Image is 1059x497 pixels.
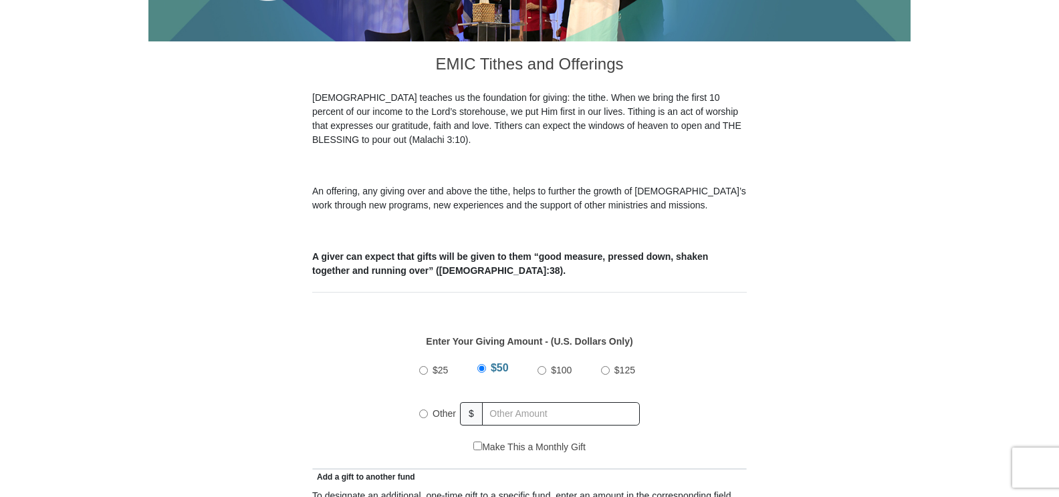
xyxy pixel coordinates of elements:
span: $25 [433,365,448,375]
span: Other [433,408,456,419]
span: Add a gift to another fund [312,472,415,482]
b: A giver can expect that gifts will be given to them “good measure, pressed down, shaken together ... [312,251,708,276]
p: [DEMOGRAPHIC_DATA] teaches us the foundation for giving: the tithe. When we bring the first 10 pe... [312,91,747,147]
strong: Enter Your Giving Amount - (U.S. Dollars Only) [426,336,632,347]
span: $100 [551,365,572,375]
input: Other Amount [482,402,640,426]
span: $ [460,402,483,426]
span: $50 [491,362,509,373]
h3: EMIC Tithes and Offerings [312,41,747,91]
input: Make This a Monthly Gift [473,442,482,450]
label: Make This a Monthly Gift [473,440,586,454]
p: An offering, any giving over and above the tithe, helps to further the growth of [DEMOGRAPHIC_DAT... [312,184,747,212]
span: $125 [614,365,635,375]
